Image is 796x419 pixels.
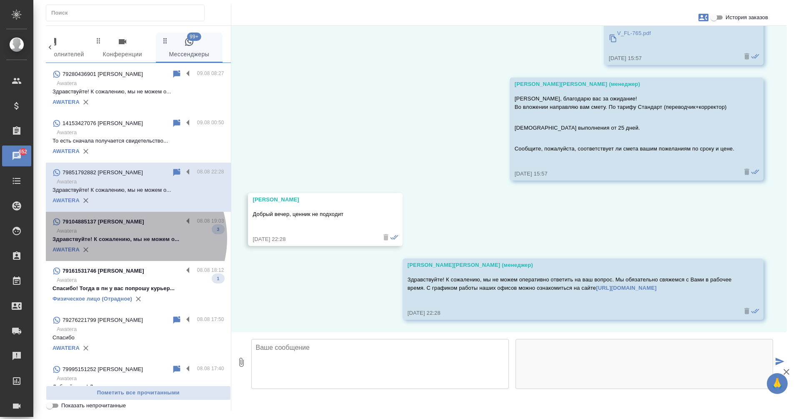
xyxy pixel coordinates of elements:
div: 79995151252 [PERSON_NAME]08.08 17:40AwateraДобрый день! Да, конечноAWATERA [46,359,231,409]
p: 79161531746 [PERSON_NAME] [63,267,144,275]
div: [PERSON_NAME][PERSON_NAME] (менеджер) [408,261,734,269]
button: 🙏 [767,373,788,394]
div: [DATE] 22:28 [408,309,734,317]
input: Поиск [51,7,204,19]
p: Awatera [57,128,224,137]
svg: Зажми и перетащи, чтобы поменять порядок вкладок [95,37,103,45]
p: То есть сначала получается свидетельство... [53,137,224,145]
p: 08.08 19:03 [197,217,224,225]
p: 08.08 18:12 [197,266,224,274]
p: 79280436901 [PERSON_NAME] [63,70,143,78]
p: Awatera [57,227,224,235]
p: 79851792882 [PERSON_NAME] [63,168,143,177]
a: V_FL-765.pdf [609,27,734,50]
svg: Зажми и перетащи, чтобы поменять порядок вкладок [161,37,169,45]
div: [DATE] 15:57 [515,170,734,178]
button: Удалить привязку [132,293,145,305]
p: Awatera [57,79,224,88]
div: Пометить непрочитанным [172,315,182,325]
div: Пометить непрочитанным [172,118,182,128]
span: 🙏 [770,375,784,392]
p: Спасибо [53,334,224,342]
div: 79280436901 [PERSON_NAME]09.08 08:27AwateraЗдравствуйте! К сожалению, мы не можем о...AWATERA [46,64,231,113]
span: Конференции [94,37,151,60]
span: 652 [14,148,33,156]
p: [PERSON_NAME], благодарю вас за ожидание! Во вложении направляю вам смету. По тарифу Стандарт (пе... [515,95,734,111]
p: 79995151252 [PERSON_NAME] [63,365,143,374]
p: 08.08 22:28 [197,168,224,176]
div: Пометить непрочитанным [172,168,182,178]
div: [PERSON_NAME] [253,196,373,204]
button: Пометить все прочитанными [46,386,231,400]
a: AWATERA [53,99,80,105]
div: 14153427076 [PERSON_NAME]09.08 00:50AwateraТо есть сначала получается свидетельство...AWATERA [46,113,231,163]
a: Физическое лицо (Отрадное) [53,296,132,302]
p: 09.08 00:50 [197,118,224,127]
button: Удалить привязку [80,145,92,158]
p: Добрый день! Да, конечно [53,383,224,391]
a: 652 [2,146,31,166]
div: 79104885137 [PERSON_NAME]08.08 19:03AwateraЗдравствуйте! К сожалению, мы не можем о...3AWATERA [46,212,231,261]
button: Удалить привязку [80,194,92,207]
p: 08.08 17:40 [197,364,224,373]
a: AWATERA [53,197,80,203]
p: 14153427076 [PERSON_NAME] [63,119,143,128]
div: 79851792882 [PERSON_NAME]08.08 22:28AwateraЗдравствуйте! К сожалению, мы не можем о...AWATERA [46,163,231,212]
span: История заказов [726,13,768,22]
span: 1 [212,274,224,283]
button: Удалить привязку [80,96,92,108]
p: 08.08 17:50 [197,315,224,324]
div: [DATE] 15:57 [609,54,734,63]
p: Awatera [57,374,224,383]
div: 79276221799 [PERSON_NAME]08.08 17:50AwateraСпасибоAWATERA [46,310,231,359]
p: Добрый вечер, ценник не подходит [253,210,373,218]
p: Awatera [57,325,224,334]
p: Здравствуйте! К сожалению, мы не можем о... [53,88,224,96]
p: Awatera [57,276,224,284]
button: Заявки [693,8,713,28]
button: Удалить привязку [80,342,92,354]
a: AWATERA [53,246,80,253]
div: [DATE] 22:28 [253,235,373,243]
div: 79161531746 [PERSON_NAME]08.08 18:12AwateraСпасибо! Тогда в пн у вас попрошу курьер...1Физическое... [46,261,231,310]
span: Мессенджеры [161,37,218,60]
p: Здравствуйте! К сожалению, мы не можем оперативно ответить на ваш вопрос. Мы обязательно свяжемся... [408,276,734,292]
p: Здравствуйте! К сожалению, мы не можем о... [53,186,224,194]
p: 09.08 08:27 [197,69,224,78]
a: [URL][DOMAIN_NAME] [596,285,656,291]
p: Awatera [57,178,224,186]
p: 79104885137 [PERSON_NAME] [63,218,144,226]
span: Показать непрочитанные [61,401,126,410]
div: [PERSON_NAME][PERSON_NAME] (менеджер) [515,80,734,88]
p: Здравствуйте! К сожалению, мы не можем о... [53,235,224,243]
span: Пометить все прочитанными [50,388,226,398]
p: 79276221799 [PERSON_NAME] [63,316,143,324]
a: AWATERA [53,345,80,351]
a: AWATERA [53,148,80,154]
button: Удалить привязку [80,243,92,256]
p: V_FL-765.pdf [617,29,651,38]
div: Пометить непрочитанным [172,364,182,374]
p: Сообщите, пожалуйста, соответствует ли смета вашим пожеланиям по сроку и цене. [515,145,734,153]
p: [DEMOGRAPHIC_DATA] выполнения от 25 дней. [515,124,734,132]
span: 3 [212,225,224,233]
p: Спасибо! Тогда в пн у вас попрошу курьер... [53,284,224,293]
span: 99+ [187,33,201,41]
